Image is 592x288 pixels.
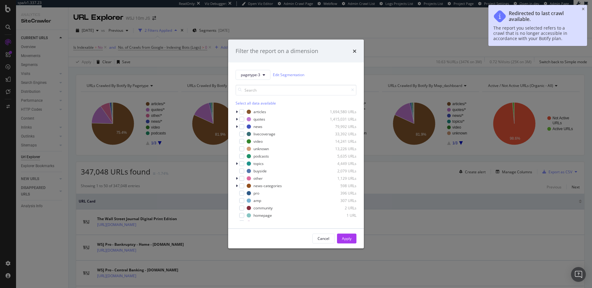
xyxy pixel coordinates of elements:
div: 79,992 URLs [326,124,356,129]
div: news-categories [253,183,282,188]
button: Apply [337,233,356,243]
div: 13,226 URLs [326,146,356,151]
div: Redirected to last crawl available. [509,10,576,22]
div: 5,635 URLs [326,154,356,159]
div: homepage [253,213,272,218]
input: Search [236,84,356,95]
div: community [253,205,273,211]
div: 1 URL [326,213,356,218]
div: 4,449 URLs [326,161,356,166]
div: The report you selected refers to a crawl that is no longer accessible in accordance with your Bo... [493,25,576,41]
div: video [253,139,263,144]
div: 396 URLs [326,191,356,196]
div: topics [253,161,264,166]
div: unknown [253,146,269,151]
div: subdomains [253,220,274,225]
div: other [253,176,263,181]
div: buyside [253,168,267,174]
div: 598 URLs [326,183,356,188]
div: times [353,47,356,55]
div: Open Intercom Messenger [571,267,586,282]
div: Select all data available [236,100,356,105]
button: Cancel [312,233,335,243]
div: pro [253,191,259,196]
div: 2,079 URLs [326,168,356,174]
div: 1 URL [326,220,356,225]
div: articles [253,109,266,114]
div: modal [228,40,364,249]
span: pagetype-3 [241,72,260,77]
div: 33,392 URLs [326,131,356,137]
div: news [253,124,262,129]
div: livecoverage [253,131,275,137]
div: quotes [253,117,265,122]
div: 307 URLs [326,198,356,203]
div: 1,694,580 URLs [326,109,356,114]
div: Filter the report on a dimension [236,47,318,55]
div: 14,241 URLs [326,139,356,144]
div: amp [253,198,261,203]
div: 1,129 URLs [326,176,356,181]
a: Edit Segmentation [273,72,304,78]
div: Apply [342,236,351,241]
div: 1,415,031 URLs [326,117,356,122]
div: podcasts [253,154,269,159]
div: close toast [582,7,585,11]
div: Cancel [318,236,329,241]
button: pagetype-3 [236,70,270,80]
div: 2 URLs [326,205,356,211]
